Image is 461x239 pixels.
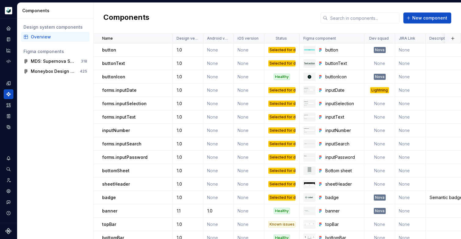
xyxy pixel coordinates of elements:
[21,66,90,76] a: Moneybox Design System425
[412,15,447,21] span: New component
[304,115,315,119] img: inputText
[4,164,13,174] div: Search ⌘K
[304,182,315,186] img: sheetHeader
[364,218,395,231] td: None
[5,228,12,234] svg: Supernova Logo
[325,221,360,227] div: topBar
[374,47,386,53] div: Nova
[234,97,264,110] td: None
[22,8,91,14] div: Components
[4,78,13,88] div: Design tokens
[234,70,264,84] td: None
[395,43,426,57] td: None
[203,218,234,231] td: None
[103,12,149,23] h2: Components
[80,69,87,74] div: 425
[325,141,360,147] div: inputSearch
[173,47,203,53] div: 1.0
[203,137,234,151] td: None
[102,181,130,187] p: sheetHeader
[5,7,12,14] img: 9de6ca4a-8ec4-4eed-b9a2-3d312393a40a.png
[4,186,13,196] div: Settings
[370,87,389,93] div: Lightning
[102,221,116,227] p: topBar
[395,97,426,110] td: None
[429,36,450,41] p: Description
[395,57,426,70] td: None
[325,127,360,134] div: inputNumber
[325,194,360,201] div: badge
[364,137,395,151] td: None
[177,36,198,41] p: Design version
[234,164,264,177] td: None
[4,153,13,163] div: Notifications
[234,218,264,231] td: None
[102,74,125,80] p: buttonIcon
[308,167,311,174] img: Bottom sheet
[268,181,295,187] div: Selected for development
[207,36,229,41] p: Android version
[304,49,315,51] img: button
[268,60,295,66] div: Selected for development
[374,208,386,214] div: Nova
[4,175,13,185] a: Invite team
[203,97,234,110] td: None
[395,218,426,231] td: None
[173,87,203,93] div: 1.0
[234,191,264,204] td: None
[374,74,386,80] div: Nova
[173,208,203,214] div: 1.1
[31,58,76,64] div: MDS: Supernova Sync
[203,177,234,191] td: None
[4,100,13,110] div: Assets
[304,210,315,212] img: banner
[304,128,315,132] img: inputNumber
[268,154,295,160] div: Selected for development
[81,59,87,64] div: 318
[304,88,315,92] img: inputDate
[23,48,87,55] div: Figma components
[31,34,87,40] div: Overview
[4,23,13,33] div: Home
[325,47,360,53] div: button
[173,181,203,187] div: 1.0
[364,57,395,70] td: None
[4,34,13,44] a: Documentation
[234,43,264,57] td: None
[234,137,264,151] td: None
[268,87,295,93] div: Selected for development
[4,197,13,207] div: Contact support
[306,73,313,80] img: buttonIcon
[325,60,360,66] div: buttonText
[31,68,76,74] div: Moneybox Design System
[102,194,116,201] p: badge
[395,164,426,177] td: None
[395,177,426,191] td: None
[268,168,295,174] div: Selected for development
[173,74,203,80] div: 1.0
[234,57,264,70] td: None
[4,111,13,121] a: Storybook stories
[173,127,203,134] div: 1.0
[325,181,360,187] div: sheetHeader
[395,70,426,84] td: None
[102,208,117,214] p: banner
[364,124,395,137] td: None
[4,45,13,55] a: Analytics
[325,208,360,214] div: banner
[4,56,13,66] a: Code automation
[204,208,233,214] div: 1.0
[234,84,264,97] td: None
[203,70,234,84] td: None
[203,124,234,137] td: None
[173,221,203,227] div: 1.0
[304,223,315,225] img: topBar
[173,194,203,201] div: 1.0
[268,141,295,147] div: Selected for development
[304,155,315,159] img: inputPassword
[102,168,130,174] p: bottomSheet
